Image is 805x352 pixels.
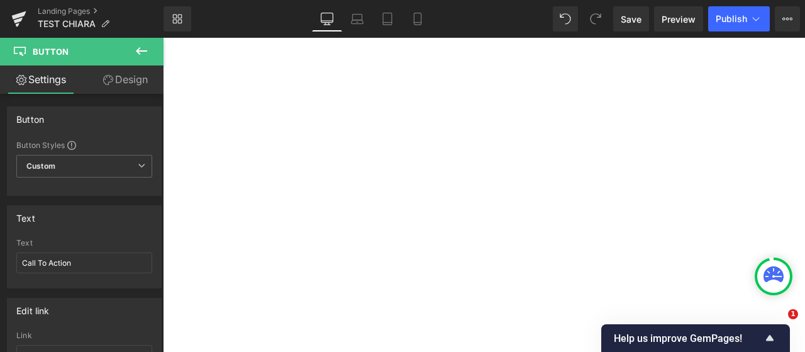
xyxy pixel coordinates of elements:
[716,14,747,24] span: Publish
[16,107,44,125] div: Button
[614,332,762,344] span: Help us improve GemPages!
[16,206,35,224] div: Text
[621,13,641,26] span: Save
[708,6,770,31] button: Publish
[342,6,372,31] a: Laptop
[164,6,191,31] a: New Library
[402,6,433,31] a: Mobile
[775,6,800,31] button: More
[38,19,96,29] span: TEST CHIARA
[16,140,152,150] div: Button Styles
[654,6,703,31] a: Preview
[16,239,152,247] div: Text
[38,6,164,16] a: Landing Pages
[372,6,402,31] a: Tablet
[84,65,166,94] a: Design
[788,309,798,319] span: 1
[614,331,777,346] button: Show survey - Help us improve GemPages!
[33,47,69,57] span: Button
[312,6,342,31] a: Desktop
[16,298,50,316] div: Edit link
[762,309,792,339] iframe: Intercom live chat
[16,331,152,340] div: Link
[662,13,696,26] span: Preview
[583,6,608,31] button: Redo
[553,6,578,31] button: Undo
[26,161,55,172] b: Custom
